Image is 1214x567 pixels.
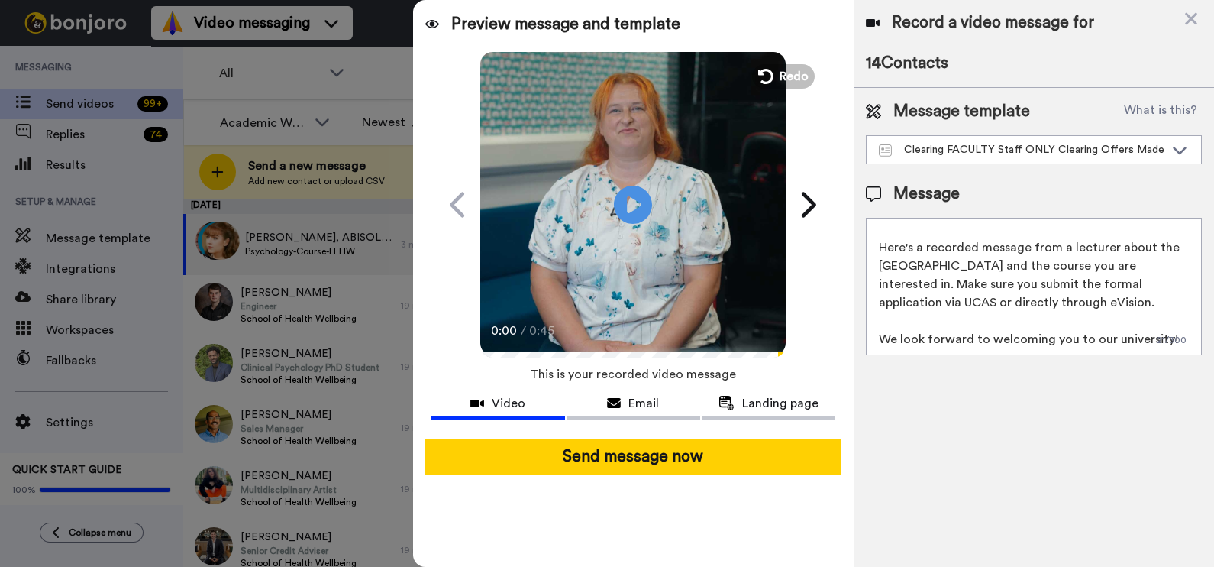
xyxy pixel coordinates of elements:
textarea: Hi {first_name|there}, Here's a recorded message from a lecturer about the [GEOGRAPHIC_DATA] and ... [866,218,1202,355]
button: What is this? [1119,100,1202,123]
span: Message template [893,100,1030,123]
span: 0:45 [529,322,556,340]
span: / [521,322,526,340]
span: Landing page [742,394,818,413]
span: Message [893,183,960,206]
img: Message-temps.svg [879,144,892,157]
button: Send message now [425,439,841,475]
span: This is your recorded video message [530,358,736,391]
div: Clearing FACULTY Staff ONLY Clearing Offers Made (2025) [879,142,1164,157]
span: 0:00 [491,322,518,340]
span: Video [492,394,525,413]
span: Email [628,394,659,413]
